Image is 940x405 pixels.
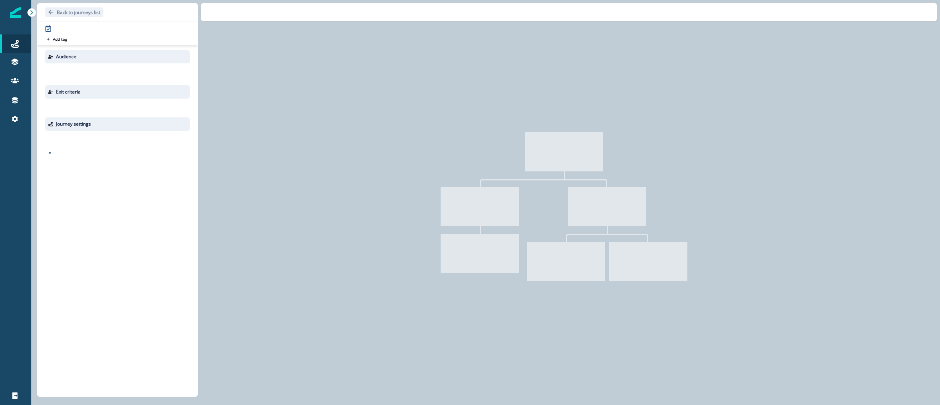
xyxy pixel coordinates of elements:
[56,53,76,60] p: Audience
[56,121,91,128] p: Journey settings
[53,37,67,41] p: Add tag
[45,7,103,17] button: Go back
[10,7,21,18] img: Inflection
[57,9,100,16] p: Back to journeys list
[56,88,81,95] p: Exit criteria
[45,36,69,42] button: Add tag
